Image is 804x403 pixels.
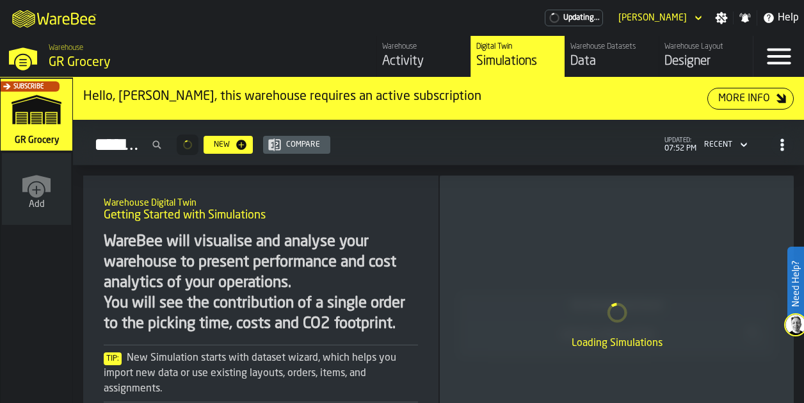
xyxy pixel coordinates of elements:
div: GR Grocery [49,54,279,72]
span: Updating... [563,13,600,22]
div: Hello, [PERSON_NAME], this warehouse requires an active subscription [83,88,707,106]
a: link-to-/wh/i/e451d98b-95f6-4604-91ff-c80219f9c36d/designer [659,36,753,77]
button: button-More Info [707,88,794,110]
div: New Simulation starts with dataset wizard, which helps you import new data or use existing layout... [104,350,418,397]
div: WareBee will visualise and analyse your warehouse to present performance and cost analytics of yo... [104,232,418,334]
h2: Sub Title [104,195,418,208]
span: Subscribe [13,83,44,90]
div: DropdownMenuValue-4 [699,137,750,152]
div: Warehouse [382,42,465,51]
span: Help [778,10,799,26]
div: Activity [382,53,465,70]
div: Loading Simulations [450,336,784,351]
div: DropdownMenuValue-4 [704,140,732,149]
button: button-New [204,136,253,154]
span: 07:52 PM [664,144,696,153]
label: button-toggle-Help [757,10,804,26]
a: link-to-/wh/i/e451d98b-95f6-4604-91ff-c80219f9c36d/pricing/ [545,10,603,26]
span: updated: [664,137,696,144]
span: Add [29,199,45,210]
div: Simulations [476,53,559,70]
button: button-Compare [263,136,330,154]
div: ButtonLoadMore-Loading...-Prev-First-Last [172,135,204,155]
div: Menu Subscription [545,10,603,26]
div: Digital Twin [476,42,559,51]
label: button-toggle-Settings [710,12,733,24]
a: link-to-/wh/i/e451d98b-95f6-4604-91ff-c80219f9c36d/simulations [470,36,565,77]
div: title-Getting Started with Simulations [93,186,428,232]
div: Designer [664,53,748,70]
a: link-to-/wh/new [2,153,71,227]
div: More Info [713,91,775,106]
label: button-toggle-Menu [753,36,804,77]
label: Need Help? [789,248,803,320]
a: link-to-/wh/i/e451d98b-95f6-4604-91ff-c80219f9c36d/feed/ [376,36,470,77]
span: Tip: [104,352,122,365]
div: DropdownMenuValue-Rahul Kanathala [618,13,687,23]
span: Warehouse [49,44,83,53]
h2: button-Simulations [73,120,804,165]
a: link-to-/wh/i/e451d98b-95f6-4604-91ff-c80219f9c36d/data [565,36,659,77]
label: button-toggle-Notifications [734,12,757,24]
div: Compare [281,140,325,149]
div: Warehouse Layout [664,42,748,51]
div: Warehouse Datasets [570,42,654,51]
a: link-to-/wh/i/e451d98b-95f6-4604-91ff-c80219f9c36d/simulations [1,79,72,153]
div: Data [570,53,654,70]
div: ItemListCard- [73,78,804,120]
span: Getting Started with Simulations [104,208,266,222]
div: DropdownMenuValue-Rahul Kanathala [613,10,705,26]
div: New [209,140,235,149]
